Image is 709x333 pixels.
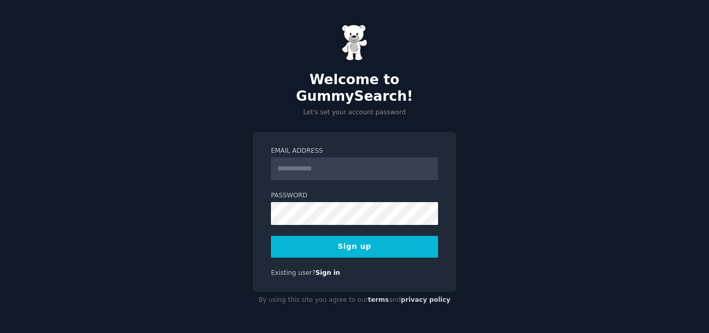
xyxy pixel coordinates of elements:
a: privacy policy [401,296,451,303]
h2: Welcome to GummySearch! [253,72,456,104]
label: Email Address [271,146,438,156]
a: terms [368,296,389,303]
span: Existing user? [271,269,316,276]
img: Gummy Bear [342,24,367,61]
div: By using this site you agree to our and [253,292,456,309]
p: Let's set your account password [253,108,456,117]
button: Sign up [271,236,438,258]
label: Password [271,191,438,201]
a: Sign in [316,269,340,276]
